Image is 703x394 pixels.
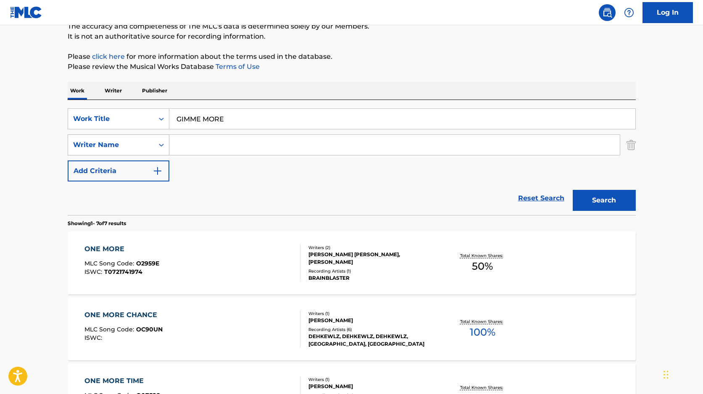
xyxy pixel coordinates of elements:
[308,268,435,274] div: Recording Artists ( 1 )
[460,318,505,325] p: Total Known Shares:
[624,8,634,18] img: help
[68,21,636,32] p: The accuracy and completeness of The MLC's data is determined solely by our Members.
[68,160,169,181] button: Add Criteria
[661,354,703,394] iframe: Chat Widget
[308,310,435,317] div: Writers ( 1 )
[84,376,160,386] div: ONE MORE TIME
[68,108,636,215] form: Search Form
[68,52,636,62] p: Please for more information about the terms used in the database.
[68,231,636,294] a: ONE MOREMLC Song Code:O2959EISWC:T0721741974Writers (2)[PERSON_NAME] [PERSON_NAME], [PERSON_NAME]...
[308,274,435,282] div: BRAINBLASTER
[68,297,636,360] a: ONE MORE CHANCEMLC Song Code:OC90UNISWC:Writers (1)[PERSON_NAME]Recording Artists (6)DEHKEWLZ, DE...
[308,317,435,324] div: [PERSON_NAME]
[136,326,163,333] span: OC90UN
[10,6,42,18] img: MLC Logo
[68,62,636,72] p: Please review the Musical Works Database
[73,140,149,150] div: Writer Name
[84,244,159,254] div: ONE MORE
[599,4,616,21] a: Public Search
[664,362,669,387] div: Drag
[308,326,435,333] div: Recording Artists ( 6 )
[104,268,142,276] span: T0721741974
[514,189,569,208] a: Reset Search
[84,326,136,333] span: MLC Song Code :
[460,252,505,259] p: Total Known Shares:
[308,333,435,348] div: DEHKEWLZ, DEHKEWLZ, DEHKEWLZ, [GEOGRAPHIC_DATA], [GEOGRAPHIC_DATA]
[602,8,612,18] img: search
[84,268,104,276] span: ISWC :
[73,114,149,124] div: Work Title
[308,244,435,251] div: Writers ( 2 )
[642,2,693,23] a: Log In
[68,220,126,227] p: Showing 1 - 7 of 7 results
[102,82,124,100] p: Writer
[621,4,637,21] div: Help
[84,310,163,320] div: ONE MORE CHANCE
[84,260,136,267] span: MLC Song Code :
[84,334,104,341] span: ISWC :
[472,259,493,274] span: 50 %
[308,251,435,266] div: [PERSON_NAME] [PERSON_NAME], [PERSON_NAME]
[68,82,87,100] p: Work
[140,82,170,100] p: Publisher
[573,190,636,211] button: Search
[136,260,159,267] span: O2959E
[308,383,435,390] div: [PERSON_NAME]
[153,166,163,176] img: 9d2ae6d4665cec9f34b9.svg
[460,384,505,391] p: Total Known Shares:
[92,53,125,60] a: click here
[214,63,260,71] a: Terms of Use
[68,32,636,42] p: It is not an authoritative source for recording information.
[627,134,636,155] img: Delete Criterion
[308,376,435,383] div: Writers ( 1 )
[470,325,495,340] span: 100 %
